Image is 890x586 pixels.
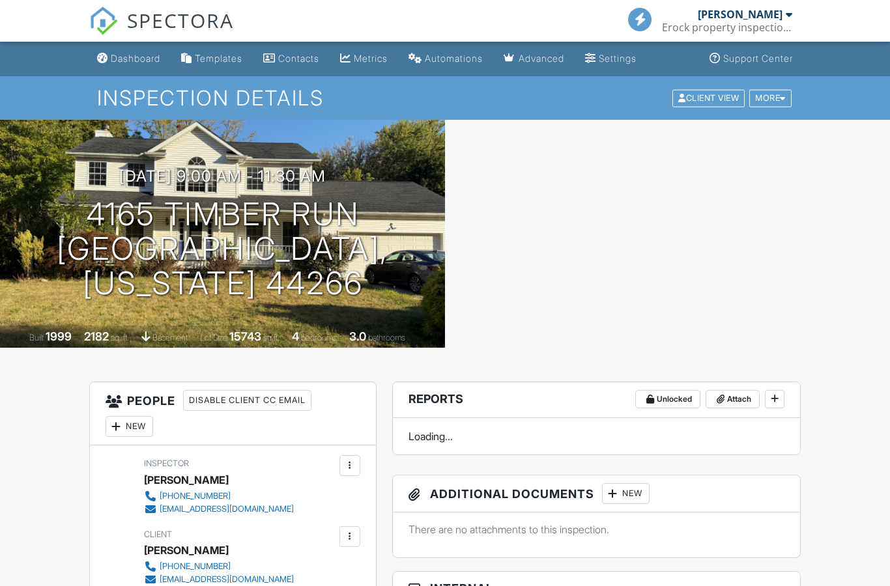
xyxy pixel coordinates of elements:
[84,329,109,343] div: 2182
[92,47,165,71] a: Dashboard
[144,503,294,516] a: [EMAIL_ADDRESS][DOMAIN_NAME]
[21,197,424,300] h1: 4165 Timber Run [GEOGRAPHIC_DATA], [US_STATE] 44266
[519,53,564,64] div: Advanced
[46,329,72,343] div: 1999
[160,491,231,501] div: [PHONE_NUMBER]
[301,333,337,342] span: bedrooms
[144,470,229,490] div: [PERSON_NAME]
[29,333,44,342] span: Built
[599,53,637,64] div: Settings
[749,89,792,107] div: More
[263,333,280,342] span: sq.ft.
[671,92,748,102] a: Client View
[258,47,324,71] a: Contacts
[144,529,172,539] span: Client
[106,416,153,437] div: New
[580,47,642,71] a: Settings
[195,53,242,64] div: Templates
[89,7,118,35] img: The Best Home Inspection Software - Spectora
[349,329,366,343] div: 3.0
[602,483,650,504] div: New
[152,333,188,342] span: basement
[425,53,483,64] div: Automations
[704,47,798,71] a: Support Center
[111,53,160,64] div: Dashboard
[393,475,800,512] h3: Additional Documents
[127,7,234,34] span: SPECTORA
[176,47,248,71] a: Templates
[111,333,129,342] span: sq. ft.
[144,458,189,468] span: Inspector
[403,47,488,71] a: Automations (Basic)
[698,8,782,21] div: [PERSON_NAME]
[89,18,234,45] a: SPECTORA
[409,522,784,537] p: There are no attachments to this inspection.
[119,167,326,185] h3: [DATE] 9:00 am - 11:30 am
[160,574,294,585] div: [EMAIL_ADDRESS][DOMAIN_NAME]
[144,540,229,560] div: [PERSON_NAME]
[160,504,294,514] div: [EMAIL_ADDRESS][DOMAIN_NAME]
[97,87,792,109] h1: Inspection Details
[144,490,294,503] a: [PHONE_NUMBER]
[498,47,569,71] a: Advanced
[144,573,294,586] a: [EMAIL_ADDRESS][DOMAIN_NAME]
[229,329,261,343] div: 15743
[90,382,376,445] h3: People
[335,47,393,71] a: Metrics
[354,53,388,64] div: Metrics
[278,53,319,64] div: Contacts
[292,329,299,343] div: 4
[368,333,405,342] span: bathrooms
[144,560,294,573] a: [PHONE_NUMBER]
[160,561,231,572] div: [PHONE_NUMBER]
[672,89,745,107] div: Client View
[183,390,311,411] div: Disable Client CC Email
[723,53,793,64] div: Support Center
[200,333,227,342] span: Lot Size
[662,21,792,34] div: Erock property inspections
